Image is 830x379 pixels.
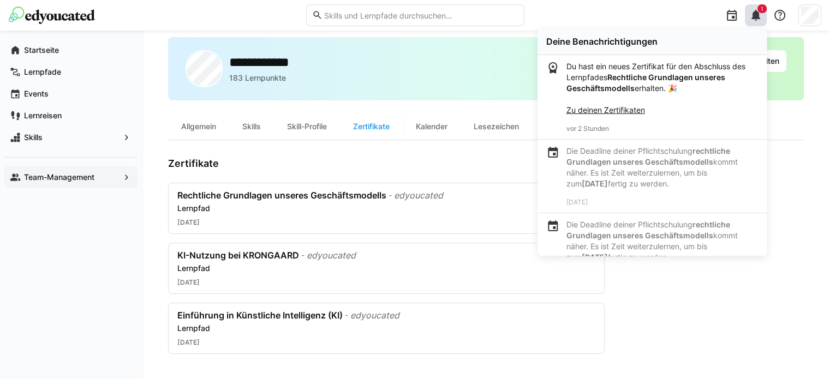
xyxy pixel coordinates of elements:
b: [DATE] [582,252,608,262]
div: KI-Nutzung bei KRONGAARD [177,250,299,261]
div: Deine Benachrichtigungen [546,36,758,47]
p: Die Deadline deiner Pflichtschulung kommt näher. Es ist Zeit weiterzulernen, um bis zum fertig zu... [566,219,758,263]
div: - [389,190,392,201]
span: [DATE] [566,198,588,206]
span: vor 2 Stunden [566,124,609,133]
div: edyoucated [307,250,356,261]
input: Skills und Lernpfade durchsuchen… [323,10,518,20]
p: Du hast ein neues Zertifikat für den Abschluss des Lernpfades erhalten. 🎉 [566,61,758,116]
div: - [301,250,304,261]
b: rechtliche Grundlagen unseres Geschäftsmodells [566,220,730,240]
b: [DATE] [582,179,608,188]
div: Kalender [403,113,461,140]
div: Lernpfad [177,263,595,274]
strong: Rechtliche Grundlagen unseres Geschäftsmodells [566,73,725,93]
div: Skills [229,113,274,140]
div: edyoucated [350,310,399,321]
div: Einführung in Künstliche Intelligenz (KI) [177,310,343,321]
div: Rechtliche Grundlagen unseres Geschäftsmodells [177,190,386,201]
div: Zertifikate [340,113,403,140]
span: 1 [761,5,763,12]
b: rechtliche Grundlagen unseres Geschäftsmodells [566,146,730,166]
p: 183 Lernpunkte [229,73,286,83]
div: [DATE] [177,338,595,347]
div: Lernpfad [177,203,595,214]
div: Skill-Profile [274,113,340,140]
h3: Zertifikate [168,158,219,170]
div: Lesezeichen [461,113,532,140]
div: - [345,310,348,321]
a: Zu deinen Zertifikaten [566,105,645,115]
p: Die Deadline deiner Pflichtschulung kommt näher. Es ist Zeit weiterzulernen, um bis zum fertig zu... [566,146,758,189]
div: [DATE] [177,278,595,287]
div: [DATE] [177,218,595,227]
div: Allgemein [168,113,229,140]
div: Lernpfad [177,323,595,334]
div: edyoucated [394,190,443,201]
